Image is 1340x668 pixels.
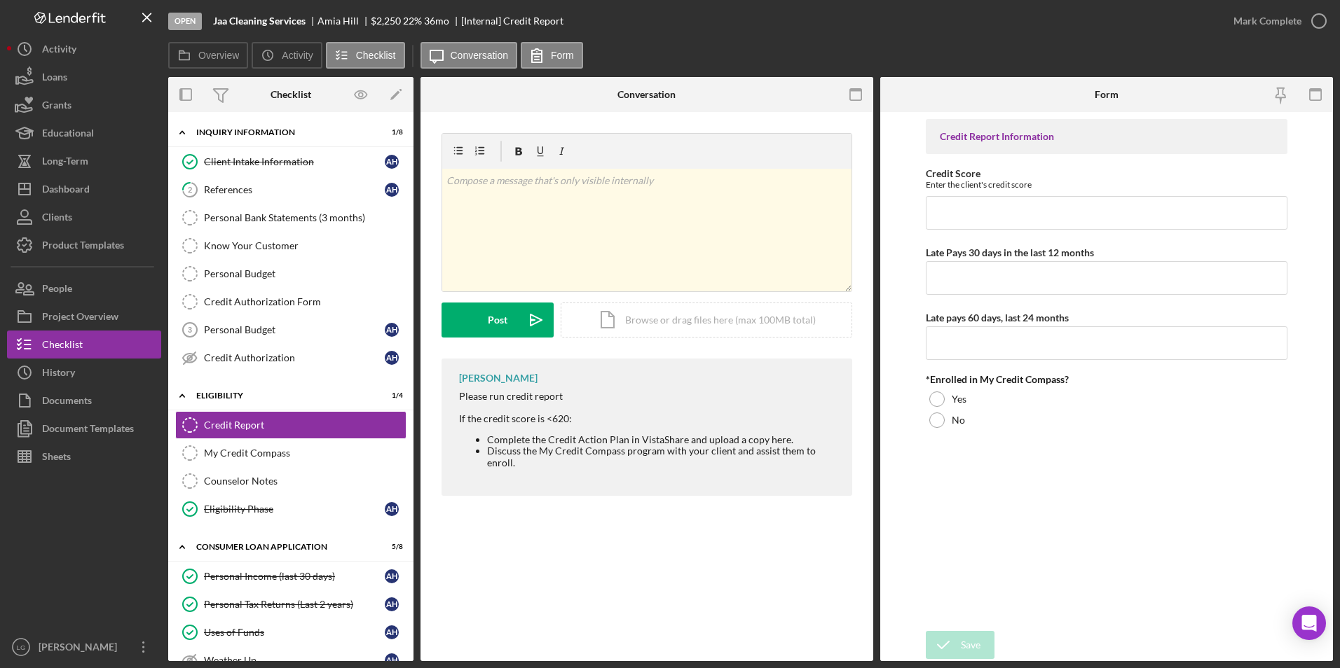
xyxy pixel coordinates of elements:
div: Credit Report [204,419,406,431]
div: A H [385,502,399,516]
div: My Credit Compass [204,447,406,459]
div: Credit Authorization [204,352,385,363]
div: Inquiry Information [196,128,368,137]
button: Clients [7,203,161,231]
button: Activity [252,42,322,69]
div: Consumer Loan Application [196,543,368,551]
button: Conversation [421,42,518,69]
div: [Internal] Credit Report [461,15,563,27]
div: A H [385,653,399,667]
div: Mark Complete [1233,7,1301,35]
div: [PERSON_NAME] [459,373,538,384]
div: Form [1095,89,1119,100]
div: References [204,184,385,195]
div: Personal Budget [204,268,406,279]
div: Eligibility [196,391,368,400]
div: Document Templates [42,415,134,446]
button: Long-Term [7,147,161,175]
div: 1 / 8 [378,128,403,137]
div: Personal Budget [204,324,385,335]
a: Personal Bank Statements (3 months) [175,204,406,232]
div: Open [168,13,202,30]
div: Dashboard [42,175,90,207]
div: Grants [42,91,71,123]
label: Overview [198,50,239,61]
label: Conversation [451,50,509,61]
tspan: 2 [188,185,192,194]
tspan: 3 [188,326,192,334]
div: A H [385,597,399,611]
button: Sheets [7,443,161,471]
div: Conversation [617,89,676,100]
a: Personal Budget [175,260,406,288]
label: Yes [952,394,966,405]
a: Know Your Customer [175,232,406,260]
li: Complete the Credit Action Plan in VistaShare and upload a copy here. [487,434,838,445]
a: Personal Tax Returns (Last 2 years)AH [175,590,406,618]
a: Credit AuthorizationAH [175,344,406,372]
a: Client Intake InformationAH [175,148,406,176]
li: Discuss the My Credit Compass program with your client and assist them to enroll. [487,445,838,468]
button: Document Templates [7,415,161,443]
button: Post [442,302,554,338]
div: Personal Income (last 30 days) [204,571,385,582]
div: Post [488,302,507,338]
a: Counselor Notes [175,467,406,495]
label: Credit Score [926,167,980,179]
a: 2ReferencesAH [175,176,406,204]
button: History [7,359,161,387]
button: LG[PERSON_NAME] [7,633,161,661]
button: Checklist [326,42,405,69]
div: A H [385,351,399,365]
div: People [42,274,72,306]
button: People [7,274,161,302]
button: Educational [7,119,161,147]
div: Documents [42,387,92,418]
div: 1 / 4 [378,391,403,400]
div: Personal Bank Statements (3 months) [204,212,406,223]
div: 36 mo [424,15,449,27]
div: 22 % [403,15,422,27]
a: Documents [7,387,161,415]
div: Personal Tax Returns (Last 2 years) [204,599,385,610]
div: Eligibility Phase [204,503,385,515]
div: Save [961,631,980,659]
span: $2,250 [371,15,401,27]
a: 3Personal BudgetAH [175,316,406,344]
label: Form [551,50,574,61]
div: [PERSON_NAME] [35,633,126,664]
div: Uses of Funds [204,627,385,638]
div: Product Templates [42,231,124,263]
div: Activity [42,35,76,67]
a: Credit Authorization Form [175,288,406,316]
div: Loans [42,63,67,95]
div: Project Overview [42,302,118,334]
button: Dashboard [7,175,161,203]
div: A H [385,625,399,639]
button: Checklist [7,330,161,359]
a: Grants [7,91,161,119]
div: Clients [42,203,72,235]
div: Client Intake Information [204,156,385,167]
a: Personal Income (last 30 days)AH [175,562,406,590]
button: Loans [7,63,161,91]
button: Overview [168,42,248,69]
label: Activity [282,50,313,61]
a: Activity [7,35,161,63]
div: Weather Up [204,655,385,666]
div: *Enrolled in My Credit Compass? [926,374,1288,385]
div: Checklist [271,89,311,100]
button: Project Overview [7,302,161,330]
button: Form [521,42,583,69]
div: Open Intercom Messenger [1292,606,1326,640]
